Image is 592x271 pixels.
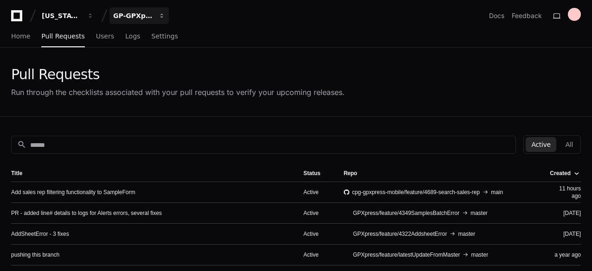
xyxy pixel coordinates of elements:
[109,7,169,24] button: GP-GPXpress
[11,170,289,177] div: Title
[550,170,571,177] div: Created
[353,209,459,217] span: GPXpress/feature/4349SamplesBatchError
[471,251,488,258] span: master
[38,7,97,24] button: [US_STATE] Pacific
[11,230,69,238] a: AddSheetError - 3 fixes
[303,230,329,238] div: Active
[11,189,135,196] a: Add sales rep filtering functionality to SampleForm
[353,251,460,258] span: GPXpress/feature/latestUpdateFromMaster
[550,170,579,177] div: Created
[96,33,114,39] span: Users
[125,33,140,39] span: Logs
[151,26,178,47] a: Settings
[470,209,488,217] span: master
[11,251,59,258] a: pushing this branch
[491,189,503,196] span: main
[11,209,162,217] a: PR - added line# details to logs for Alerts errors, several fixes
[549,251,581,258] div: a year ago
[17,140,26,149] mat-icon: search
[11,66,345,83] div: Pull Requests
[303,251,329,258] div: Active
[512,11,542,20] button: Feedback
[336,165,542,182] th: Repo
[41,26,84,47] a: Pull Requests
[42,11,82,20] div: [US_STATE] Pacific
[11,33,30,39] span: Home
[303,170,329,177] div: Status
[11,87,345,98] div: Run through the checklists associated with your pull requests to verify your upcoming releases.
[353,230,447,238] span: GPXpress/feature/4322AddsheetError
[113,11,153,20] div: GP-GPXpress
[125,26,140,47] a: Logs
[489,11,504,20] a: Docs
[303,170,321,177] div: Status
[303,209,329,217] div: Active
[458,230,475,238] span: master
[549,185,581,200] div: 11 hours ago
[560,137,579,152] button: All
[549,209,581,217] div: [DATE]
[303,189,329,196] div: Active
[549,230,581,238] div: [DATE]
[11,170,22,177] div: Title
[352,189,480,196] span: cpg-gpxpress-mobile/feature/4689-search-sales-rep
[96,26,114,47] a: Users
[11,26,30,47] a: Home
[41,33,84,39] span: Pull Requests
[526,137,556,152] button: Active
[151,33,178,39] span: Settings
